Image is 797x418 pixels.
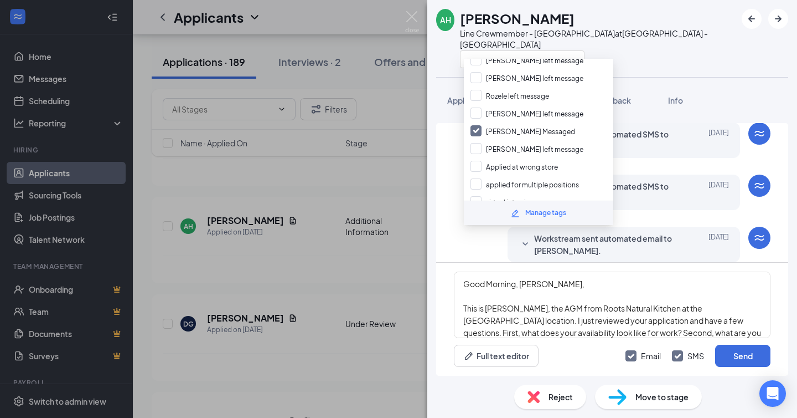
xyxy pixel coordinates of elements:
[511,209,520,218] svg: Pencil
[715,345,770,367] button: Send
[463,350,474,361] svg: Pen
[772,12,785,26] svg: ArrowRight
[708,180,729,205] span: [DATE]
[768,9,788,29] button: ArrowRight
[753,231,766,244] svg: WorkstreamLogo
[454,272,770,338] textarea: Good Morning, [PERSON_NAME], This is [PERSON_NAME], the AGM from Roots Natural Kitchen at the [GE...
[745,12,758,26] svg: ArrowLeftNew
[708,232,729,257] span: [DATE]
[759,380,786,407] div: Open Intercom Messenger
[708,128,729,152] span: [DATE]
[460,28,736,50] div: Line Crewmember - [GEOGRAPHIC_DATA] at [GEOGRAPHIC_DATA] - [GEOGRAPHIC_DATA]
[668,95,683,105] span: Info
[447,95,489,105] span: Application
[753,179,766,192] svg: WorkstreamLogo
[519,238,532,251] svg: SmallChevronDown
[753,127,766,140] svg: WorkstreamLogo
[460,9,575,28] h1: [PERSON_NAME]
[525,208,566,218] div: Manage tags
[440,14,451,26] div: AH
[548,391,573,403] span: Reject
[454,345,539,367] button: Full text editorPen
[742,9,762,29] button: ArrowLeftNew
[534,232,679,257] span: Workstream sent automated email to [PERSON_NAME].
[635,391,689,403] span: Move to stage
